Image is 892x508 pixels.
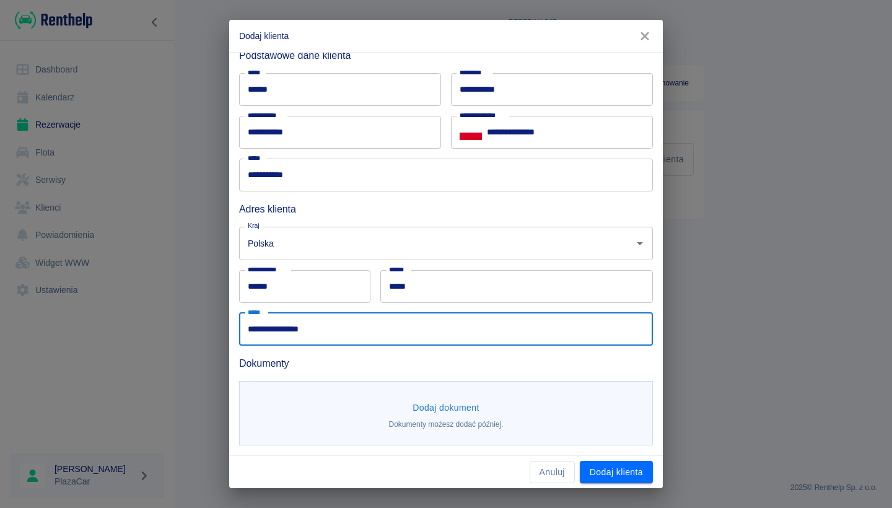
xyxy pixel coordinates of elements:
[580,461,653,484] button: Dodaj klienta
[248,221,260,230] label: Kraj
[460,123,482,142] button: Select country
[408,396,484,419] button: Dodaj dokument
[389,419,504,430] p: Dokumenty możesz dodać później.
[631,235,649,252] button: Otwórz
[229,20,663,52] h2: Dodaj klienta
[239,356,653,371] h6: Dokumenty
[239,201,653,217] h6: Adres klienta
[239,48,653,63] h6: Podstawowe dane klienta
[530,461,575,484] button: Anuluj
